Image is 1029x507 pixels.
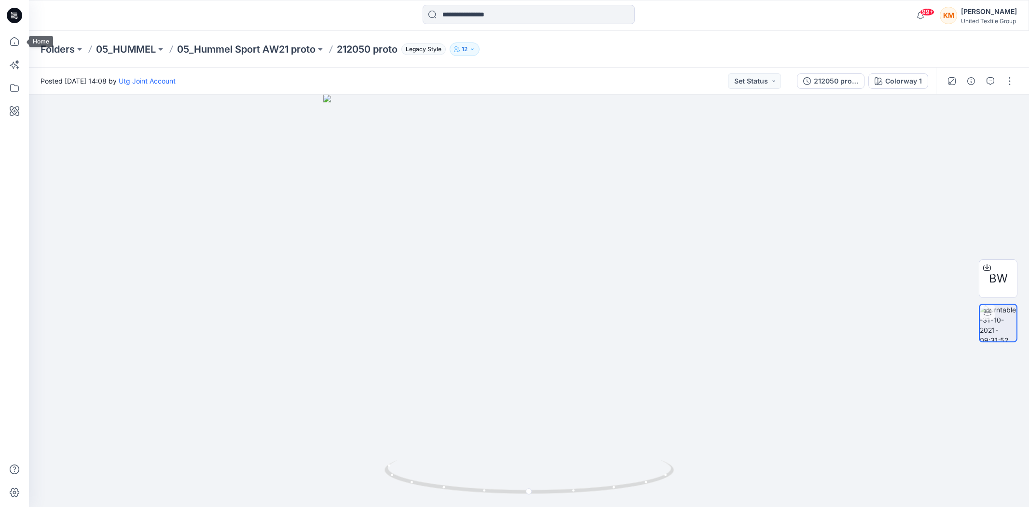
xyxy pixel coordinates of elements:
[96,42,156,56] a: 05_HUMMEL
[797,73,864,89] button: 212050 proto
[885,76,922,86] div: Colorway 1
[401,43,446,55] span: Legacy Style
[920,8,934,16] span: 99+
[961,6,1017,17] div: [PERSON_NAME]
[337,42,398,56] p: 212050 proto
[961,17,1017,25] div: United Textile Group
[989,270,1008,287] span: BW
[119,77,176,85] a: Utg Joint Account
[868,73,928,89] button: Colorway 1
[462,44,467,55] p: 12
[980,305,1016,341] img: turntable-31-10-2021-09:31:52
[177,42,316,56] a: 05_Hummel Sport AW21 proto
[398,42,446,56] button: Legacy Style
[963,73,979,89] button: Details
[940,7,957,24] div: KM
[41,76,176,86] span: Posted [DATE] 14:08 by
[814,76,858,86] div: 212050 proto
[41,42,75,56] a: Folders
[450,42,480,56] button: 12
